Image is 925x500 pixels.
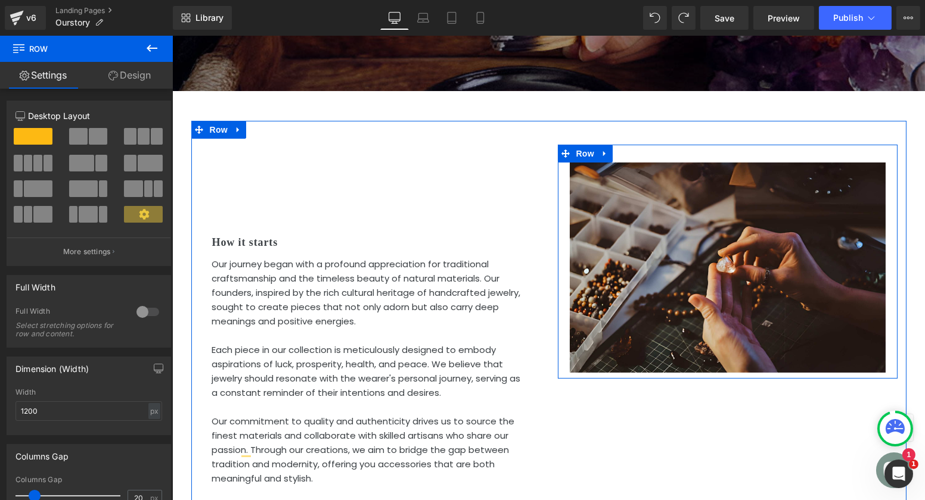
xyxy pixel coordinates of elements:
[15,357,89,374] div: Dimension (Width)
[909,460,918,469] span: 1
[15,321,123,338] div: Select stretching options for row and content.
[715,12,734,24] span: Save
[425,109,440,127] a: Expand / Collapse
[753,6,814,30] a: Preview
[58,85,74,103] a: Expand / Collapse
[40,379,356,450] p: Our commitment to quality and authenticity drives us to source the finest materials and collabora...
[55,6,173,15] a: Landing Pages
[643,6,667,30] button: Undo
[55,18,90,27] span: Ourstory
[409,6,437,30] a: Laptop
[12,36,131,62] span: Row
[437,6,466,30] a: Tablet
[15,401,162,421] input: auto
[884,460,913,488] iframe: Intercom live chat
[63,246,111,257] p: More settings
[86,62,173,89] a: Design
[819,6,892,30] button: Publish
[15,388,162,396] div: Width
[15,307,125,319] div: Full Width
[40,307,356,364] p: Each piece in our collection is meticulously designed to embody aspirations of luck, prosperity, ...
[7,237,170,265] button: More settings
[833,13,863,23] span: Publish
[672,6,696,30] button: Redo
[896,6,920,30] button: More
[173,6,232,30] a: New Library
[15,445,69,461] div: Columns Gap
[35,85,58,103] span: Row
[15,476,162,484] div: Columns Gap
[5,6,46,30] a: v6
[148,403,160,419] div: px
[40,221,356,293] p: Our journey began with a profound appreciation for traditional craftsmanship and the timeless bea...
[380,6,409,30] a: Desktop
[15,110,162,122] p: Desktop Layout
[700,417,743,455] inbox-online-store-chat: Shopify online store chat
[15,276,55,292] div: Full Width
[24,10,39,26] div: v6
[401,109,425,127] span: Row
[466,6,495,30] a: Mobile
[768,12,800,24] span: Preview
[195,12,224,23] span: Library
